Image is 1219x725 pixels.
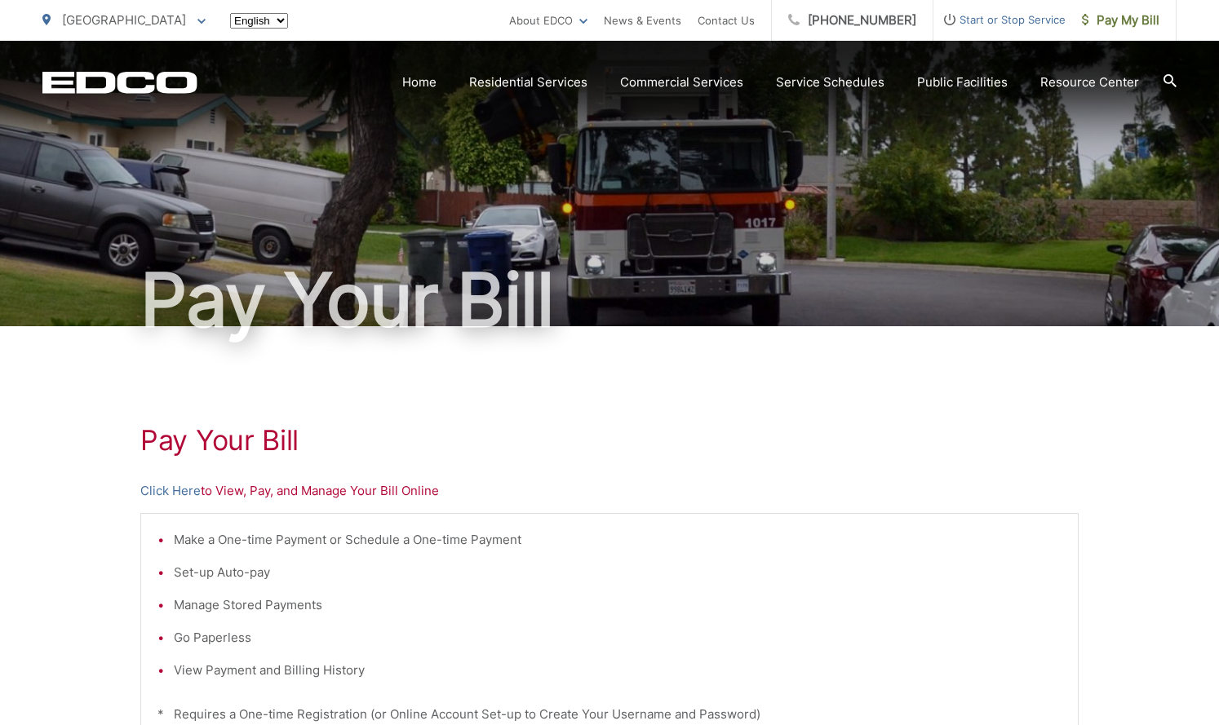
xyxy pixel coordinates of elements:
li: Go Paperless [174,628,1062,648]
a: Resource Center [1040,73,1139,92]
p: * Requires a One-time Registration (or Online Account Set-up to Create Your Username and Password) [157,705,1062,724]
span: Pay My Bill [1082,11,1159,30]
a: News & Events [604,11,681,30]
h1: Pay Your Bill [42,259,1177,341]
a: Click Here [140,481,201,501]
span: [GEOGRAPHIC_DATA] [62,12,186,28]
li: Set-up Auto-pay [174,563,1062,582]
li: Make a One-time Payment or Schedule a One-time Payment [174,530,1062,550]
a: About EDCO [509,11,587,30]
a: Contact Us [698,11,755,30]
a: Public Facilities [917,73,1008,92]
h1: Pay Your Bill [140,424,1079,457]
select: Select a language [230,13,288,29]
p: to View, Pay, and Manage Your Bill Online [140,481,1079,501]
li: Manage Stored Payments [174,595,1062,615]
a: Service Schedules [776,73,884,92]
a: Home [402,73,437,92]
a: EDCD logo. Return to the homepage. [42,71,197,94]
li: View Payment and Billing History [174,661,1062,680]
a: Commercial Services [620,73,743,92]
a: Residential Services [469,73,587,92]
